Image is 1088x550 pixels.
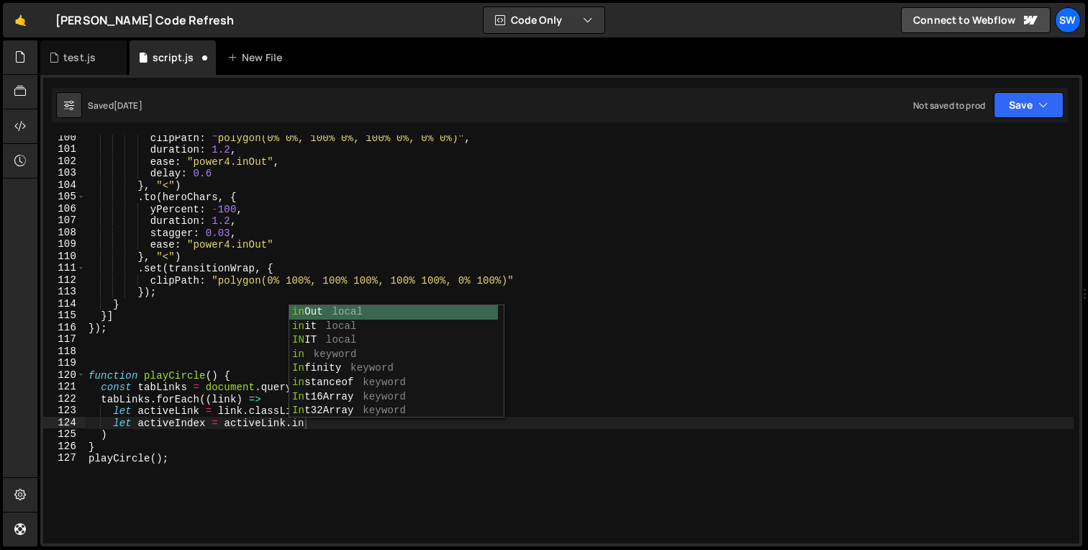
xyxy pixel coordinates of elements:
div: 125 [43,428,86,441]
div: 124 [43,417,86,429]
div: 100 [43,132,86,144]
div: 118 [43,346,86,358]
div: test.js [63,50,96,65]
button: Code Only [484,7,604,33]
div: 101 [43,143,86,155]
div: 108 [43,227,86,239]
div: 123 [43,405,86,417]
div: 103 [43,167,86,179]
div: Not saved to prod [913,99,985,112]
a: Connect to Webflow [901,7,1051,33]
div: 104 [43,179,86,191]
div: 105 [43,191,86,203]
a: 🤙 [3,3,38,37]
div: 115 [43,310,86,322]
div: script.js [153,50,194,65]
div: 119 [43,357,86,369]
div: [PERSON_NAME] Code Refresh [55,12,234,29]
div: Saved [88,99,142,112]
div: 117 [43,333,86,346]
div: 126 [43,441,86,453]
div: 102 [43,155,86,168]
a: SW [1055,7,1081,33]
div: 127 [43,452,86,464]
div: 112 [43,274,86,287]
div: [DATE] [114,99,142,112]
button: Save [994,92,1064,118]
div: 121 [43,381,86,393]
div: 109 [43,238,86,251]
div: 110 [43,251,86,263]
div: 114 [43,298,86,310]
div: 111 [43,262,86,274]
div: 116 [43,322,86,334]
div: 113 [43,286,86,298]
div: New File [227,50,288,65]
div: 122 [43,393,86,405]
div: 106 [43,203,86,215]
div: 120 [43,369,86,382]
div: 107 [43,215,86,227]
